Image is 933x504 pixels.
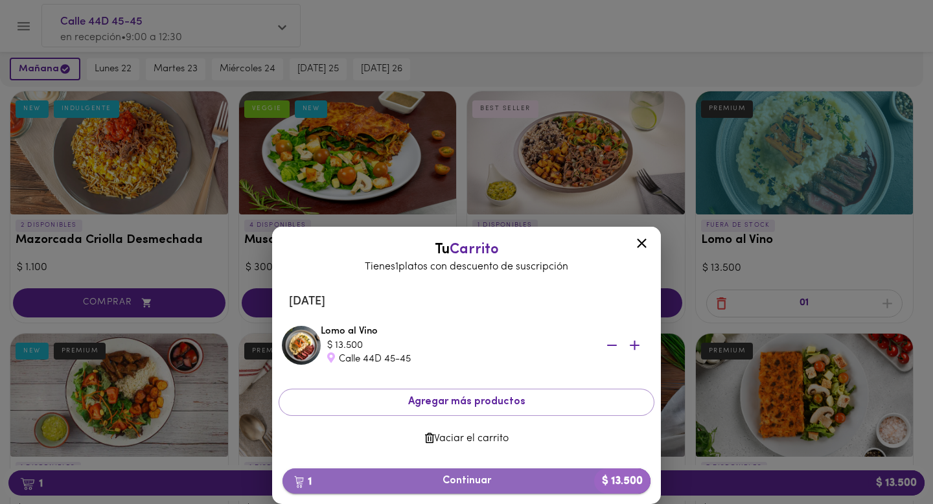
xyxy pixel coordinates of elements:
button: 1Continuar$ 13.500 [282,468,651,494]
button: Vaciar el carrito [279,426,654,452]
img: Lomo al Vino [282,326,321,365]
button: Agregar más productos [279,389,654,415]
p: Tienes 1 platos con descuento de suscripción [285,260,648,275]
b: 1 [286,473,319,490]
div: Calle 44D 45-45 [327,352,586,366]
iframe: Messagebird Livechat Widget [858,429,920,491]
img: cart.png [294,475,304,488]
li: [DATE] [279,286,654,317]
b: $ 13.500 [594,468,651,494]
span: Vaciar el carrito [289,433,644,445]
span: Continuar [293,475,640,487]
div: Lomo al Vino [321,325,651,366]
div: $ 13.500 [327,339,586,352]
span: Carrito [450,242,499,257]
div: Tu [285,240,648,275]
span: Agregar más productos [290,396,643,408]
